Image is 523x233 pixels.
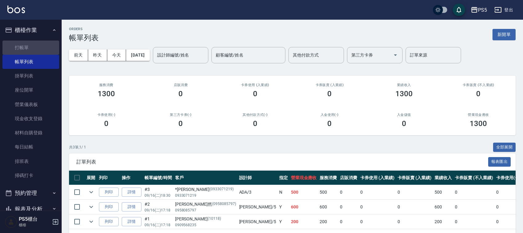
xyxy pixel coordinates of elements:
th: 卡券販賣 (不入業績) [453,171,495,185]
a: 掛單列表 [2,69,59,83]
td: [PERSON_NAME] /5 [238,215,278,229]
td: Y [278,215,289,229]
th: 客戶 [174,171,238,185]
a: 材料自購登錄 [2,126,59,140]
p: 0958085797 [175,207,236,213]
th: 卡券使用 (入業績) [359,171,396,185]
button: 櫃檯作業 [2,22,59,38]
h2: 入金儲值 [374,113,434,117]
img: Person [5,216,17,228]
td: N [278,185,289,199]
td: 500 [318,185,338,199]
h3: 0 [476,89,480,98]
a: 現金收支登錄 [2,112,59,126]
h3: 帳單列表 [69,34,99,42]
td: 0 [396,185,433,199]
p: (0958085797) [212,201,236,207]
button: [DATE] [126,49,149,61]
h2: 卡券販賣 (不入業績) [449,83,509,87]
button: expand row [87,217,96,226]
h3: 1300 [395,89,413,98]
h2: 入金使用(-) [300,113,360,117]
button: 全部展開 [493,143,516,152]
button: 列印 [99,217,119,227]
a: 詳情 [122,202,141,212]
h2: ORDERS [69,27,99,31]
h2: 卡券使用 (入業績) [225,83,285,87]
h3: 1300 [470,119,487,128]
td: 0 [396,215,433,229]
p: 09/16 (二) 17:18 [145,207,172,213]
td: 0 [495,200,520,214]
p: 櫃檯 [19,222,50,228]
button: 前天 [69,49,88,61]
button: 新開單 [492,29,516,40]
div: *[PERSON_NAME] [175,186,236,193]
td: 0 [338,215,359,229]
button: PS5 [468,4,489,16]
th: 店販消費 [338,171,359,185]
th: 業績收入 [433,171,453,185]
h3: 0 [402,119,406,128]
td: 600 [318,200,338,214]
h3: 0 [104,119,108,128]
th: 帳單編號/時間 [143,171,174,185]
th: 展開 [85,171,97,185]
h2: 卡券使用(-) [76,113,136,117]
td: 500 [289,185,318,199]
button: save [453,4,465,16]
h3: 1300 [98,89,115,98]
td: 0 [453,215,495,229]
h3: 0 [253,119,257,128]
a: 每日結帳 [2,140,59,154]
h3: 0 [178,119,183,128]
td: 0 [495,185,520,199]
td: 0 [359,215,396,229]
button: expand row [87,202,96,211]
img: Logo [7,6,25,13]
p: 共 3 筆, 1 / 1 [69,144,86,150]
a: 打帳單 [2,41,59,55]
a: 詳情 [122,188,141,197]
button: 今天 [107,49,126,61]
a: 營業儀表板 [2,97,59,112]
p: 09/16 (二) 18:30 [145,193,172,198]
td: 0 [338,185,359,199]
button: expand row [87,188,96,197]
td: #3 [143,185,174,199]
td: ADA /3 [238,185,278,199]
div: [PERSON_NAME]然 [175,201,236,207]
td: 0 [359,185,396,199]
a: 新開單 [492,31,516,37]
button: 登出 [492,4,516,16]
a: 座位開單 [2,83,59,97]
td: 0 [495,215,520,229]
h2: 營業現金應收 [449,113,509,117]
h5: PS5櫃台 [19,216,50,222]
button: 列印 [99,202,119,212]
td: 0 [453,200,495,214]
p: (10118) [208,216,221,222]
h3: 0 [327,89,332,98]
p: 09/16 (二) 17:18 [145,222,172,228]
td: #2 [143,200,174,214]
p: 0909568235 [175,222,236,228]
p: (0933071219) [210,186,234,193]
th: 列印 [97,171,120,185]
td: 600 [289,200,318,214]
td: 200 [433,215,453,229]
td: 0 [359,200,396,214]
a: 掃碼打卡 [2,168,59,183]
th: 服務消費 [318,171,338,185]
td: 200 [318,215,338,229]
h2: 業績收入 [374,83,434,87]
a: 詳情 [122,217,141,227]
td: 0 [338,200,359,214]
p: 0933071219 [175,193,236,198]
th: 營業現金應收 [289,171,318,185]
button: 報表匯出 [488,157,511,167]
div: PS5 [478,6,487,14]
td: 500 [433,185,453,199]
h2: 卡券販賣 (入業績) [300,83,360,87]
h3: 服務消費 [76,83,136,87]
